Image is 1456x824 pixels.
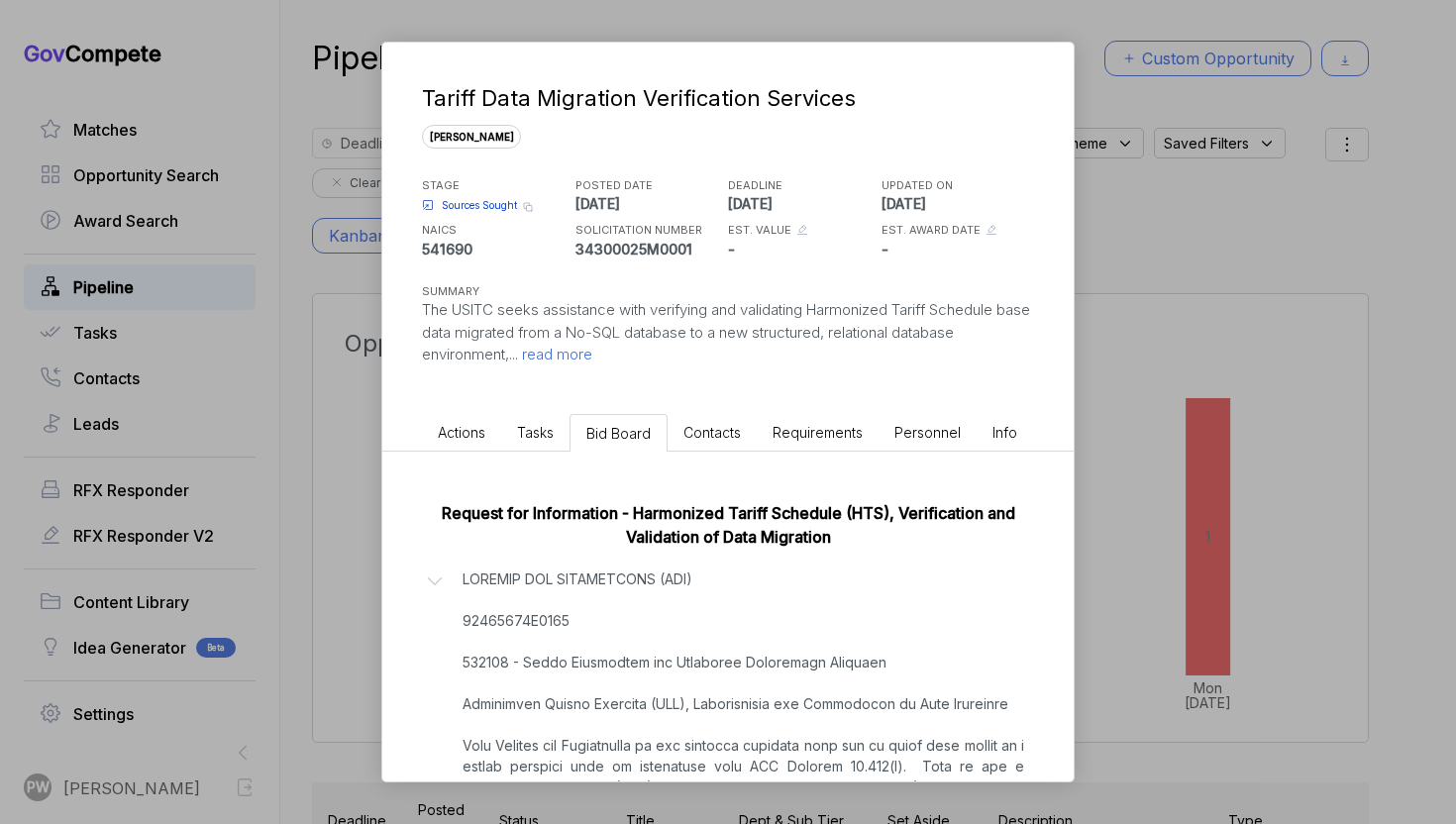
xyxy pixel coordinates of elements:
span: Actions [438,424,485,441]
p: The USITC seeks assistance with verifying and validating Harmonized Tariff Schedule base data mig... [422,299,1034,366]
span: Requirements [773,424,863,441]
p: 34300025M0001 [575,239,724,259]
h5: SUMMARY [422,283,1002,300]
p: - [728,239,877,259]
span: Info [992,424,1017,441]
span: Sources Sought [442,198,517,213]
p: [DATE] [882,193,1030,214]
h5: POSTED DATE [575,177,724,194]
span: Contacts [683,424,741,441]
p: [DATE] [728,193,877,214]
p: [DATE] [575,193,724,214]
p: 541690 [422,239,571,259]
h5: DEADLINE [728,177,877,194]
span: Bid Board [586,425,651,442]
a: Request for Information - Harmonized Tariff Schedule (HTS), Verification and Validation of Data M... [442,503,1015,547]
h5: NAICS [422,222,571,239]
h5: UPDATED ON [882,177,1030,194]
p: - [882,239,1030,259]
h5: STAGE [422,177,571,194]
span: [PERSON_NAME] [422,125,521,149]
span: Tasks [517,424,554,441]
h5: EST. VALUE [728,222,791,239]
h5: EST. AWARD DATE [882,222,981,239]
a: Sources Sought [422,198,517,213]
span: Personnel [894,424,961,441]
div: Tariff Data Migration Verification Services [422,82,1026,115]
h5: SOLICITATION NUMBER [575,222,724,239]
span: read more [518,345,592,363]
